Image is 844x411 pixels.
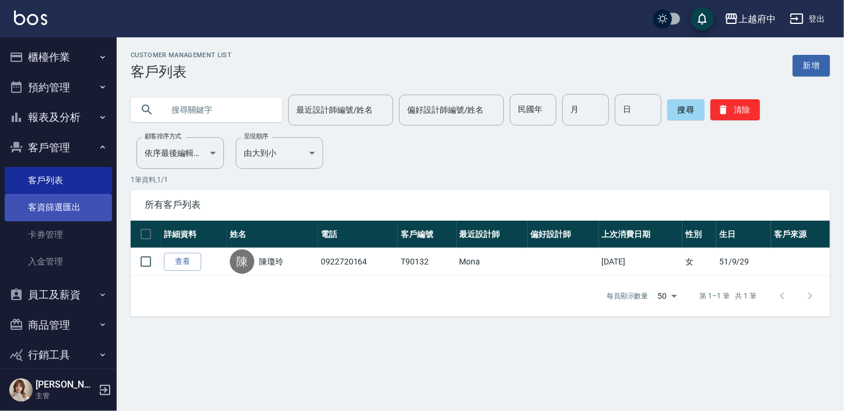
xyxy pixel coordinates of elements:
[230,249,254,274] div: 陳
[9,378,33,402] img: Person
[457,221,528,248] th: 最近設計師
[710,99,760,120] button: 清除
[771,221,830,248] th: 客戶來源
[720,7,780,31] button: 上越府中
[599,221,682,248] th: 上次消費日期
[318,248,398,276] td: 0922720164
[163,94,273,126] input: 搜尋關鍵字
[5,167,112,194] a: 客戶列表
[5,310,112,340] button: 商品管理
[136,137,224,169] div: 依序最後編輯時間
[716,221,771,248] th: 生日
[131,51,232,59] h2: Customer Management List
[5,102,112,133] button: 報表及分析
[716,248,771,276] td: 51/9/29
[131,64,232,80] h3: 客戶列表
[5,42,112,72] button: 櫃檯作業
[164,253,201,271] a: 查看
[682,248,716,276] td: 女
[738,12,776,26] div: 上越府中
[700,291,757,301] p: 第 1–1 筆 共 1 筆
[318,221,398,248] th: 電話
[5,194,112,221] a: 客資篩選匯出
[653,280,681,312] div: 50
[457,248,528,276] td: Mona
[5,221,112,248] a: 卡券管理
[14,11,47,25] img: Logo
[5,72,112,103] button: 預約管理
[785,8,830,30] button: 登出
[259,256,283,267] a: 陳瓊玲
[5,248,112,275] a: 入金管理
[398,221,457,248] th: 客戶編號
[793,55,830,76] a: 新增
[528,221,599,248] th: 偏好設計師
[607,291,649,301] p: 每頁顯示數量
[161,221,227,248] th: 詳細資料
[691,7,714,30] button: save
[227,221,318,248] th: 姓名
[682,221,716,248] th: 性別
[244,132,268,141] label: 呈現順序
[36,391,95,401] p: 主管
[667,99,705,120] button: 搜尋
[145,132,181,141] label: 顧客排序方式
[398,248,457,276] td: T90132
[236,137,323,169] div: 由大到小
[36,379,95,391] h5: [PERSON_NAME]
[599,248,682,276] td: [DATE]
[145,199,816,211] span: 所有客戶列表
[131,175,830,185] p: 1 筆資料, 1 / 1
[5,280,112,310] button: 員工及薪資
[5,340,112,370] button: 行銷工具
[5,133,112,163] button: 客戶管理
